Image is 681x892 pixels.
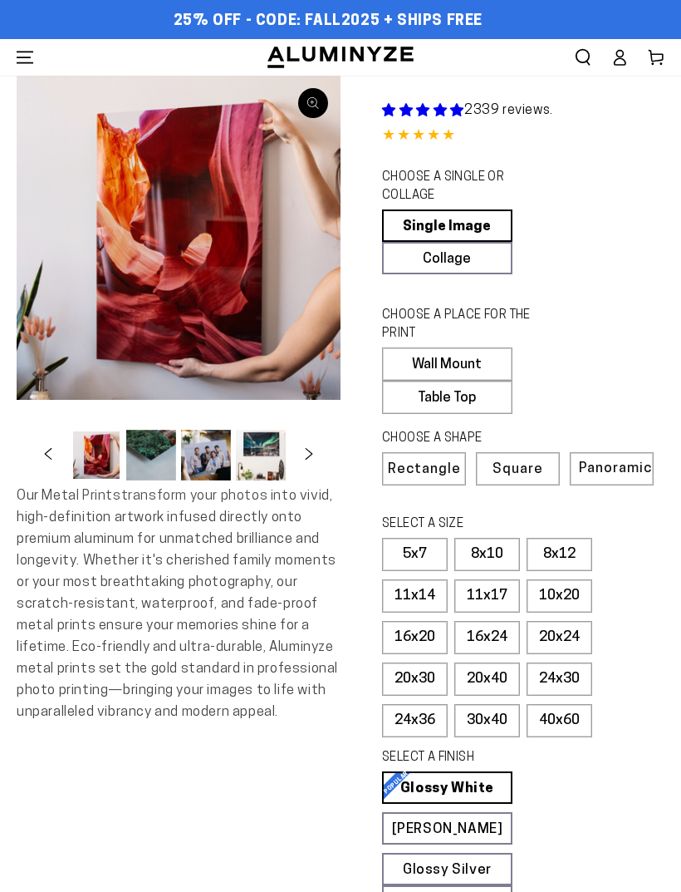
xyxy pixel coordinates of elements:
legend: CHOOSE A SINGLE OR COLLAGE [382,169,545,205]
span: 25% OFF - Code: FALL2025 + Ships Free [174,12,483,31]
a: [PERSON_NAME] [382,812,512,845]
media-gallery: Gallery Viewer [17,76,340,485]
label: 20x30 [382,663,448,696]
a: Glossy Silver [382,853,512,885]
summary: Menu [7,39,43,76]
label: 5x7 [382,538,448,571]
a: Glossy White [382,771,512,804]
label: 8x12 [527,538,592,571]
button: Slide left [30,436,66,473]
label: 16x24 [454,621,520,654]
label: 24x30 [527,663,592,696]
div: 4.84 out of 5.0 stars [382,125,664,149]
button: Load image 2 in gallery view [126,430,176,480]
span: Rectangle [388,462,461,476]
label: 16x20 [382,621,448,654]
button: Load image 3 in gallery view [181,430,231,480]
label: 11x17 [454,579,520,613]
button: Slide right [291,436,327,473]
summary: Search our site [565,39,601,76]
label: 40x60 [527,704,592,737]
button: Load image 4 in gallery view [236,430,286,480]
span: Our Metal Prints transform your photos into vivid, high-definition artwork infused directly onto ... [17,489,338,719]
img: Aluminyze [266,45,415,70]
label: 24x36 [382,704,448,737]
label: 10x20 [527,579,592,613]
label: 20x40 [454,663,520,696]
legend: CHOOSE A SHAPE [382,430,545,448]
a: Collage [382,242,512,274]
label: 30x40 [454,704,520,737]
label: Wall Mount [382,347,512,381]
legend: SELECT A FINISH [382,749,545,767]
span: Square [492,462,543,476]
button: Load image 1 in gallery view [71,430,121,480]
label: Table Top [382,381,512,414]
a: Single Image [382,209,512,242]
label: 11x14 [382,579,448,613]
span: Panoramic [579,461,652,476]
label: 20x24 [527,621,592,654]
legend: CHOOSE A PLACE FOR THE PRINT [382,307,545,343]
label: 8x10 [454,538,520,571]
legend: SELECT A SIZE [382,515,545,534]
